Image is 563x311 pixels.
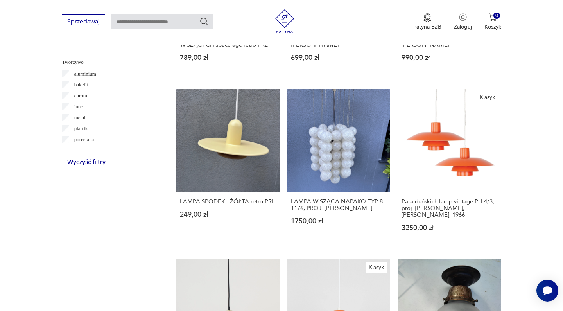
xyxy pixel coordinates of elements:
[199,17,209,26] button: Szukaj
[489,13,497,21] img: Ikona koszyka
[413,13,441,31] a: Ikona medaluPatyna B2B
[74,48,93,57] p: Ćmielów
[176,89,279,246] a: LAMPA SPODEK - ŻÓŁTA retro PRLLAMPA SPODEK - ŻÓŁTA retro PRL249,00 zł
[74,92,87,100] p: chrom
[402,225,497,231] p: 3250,00 zł
[291,198,387,212] h3: LAMPA WISZĄCA NAPAKO TYP 8 1176, PROJ. [PERSON_NAME]
[459,13,467,21] img: Ikonka użytkownika
[74,135,94,144] p: porcelana
[62,14,105,29] button: Sprzedawaj
[402,54,497,61] p: 990,00 zł
[291,54,387,61] p: 699,00 zł
[493,13,500,19] div: 0
[74,146,90,155] p: porcelit
[180,211,276,218] p: 249,00 zł
[180,54,276,61] p: 789,00 zł
[484,13,501,31] button: 0Koszyk
[180,35,276,48] h3: PARA DUŃSKICH LAMP WISZĄCYCH space age retro PRL
[62,58,158,67] p: Tworzywo
[74,81,88,89] p: bakelit
[180,198,276,205] h3: LAMPA SPODEK - ŻÓŁTA retro PRL
[413,23,441,31] p: Patyna B2B
[74,124,88,133] p: plastik
[413,13,441,31] button: Patyna B2B
[62,155,111,169] button: Wyczyść filtry
[291,35,387,48] h3: LAMPA DOO WOO, PROJ. [PERSON_NAME]
[74,113,86,122] p: metal
[273,9,296,33] img: Patyna - sklep z meblami i dekoracjami vintage
[454,23,472,31] p: Zaloguj
[398,89,501,246] a: KlasykPara duńskich lamp vintage PH 4/3, proj. Poul Henningsen, Louis Poulsen, 1966Para duńskich ...
[402,198,497,218] h3: Para duńskich lamp vintage PH 4/3, proj. [PERSON_NAME], [PERSON_NAME], 1966
[454,13,472,31] button: Zaloguj
[423,13,431,22] img: Ikona medalu
[484,23,501,31] p: Koszyk
[74,102,83,111] p: inne
[291,218,387,225] p: 1750,00 zł
[402,35,497,48] h3: DUŃSKA LAMPA NOVA, PROJ. [PERSON_NAME]
[536,280,558,302] iframe: Smartsupp widget button
[287,89,390,246] a: LAMPA WISZĄCA NAPAKO TYP 8 1176, PROJ. JOSEF HŮRKALAMPA WISZĄCA NAPAKO TYP 8 1176, PROJ. [PERSON_...
[74,70,96,78] p: aluminium
[62,20,105,25] a: Sprzedawaj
